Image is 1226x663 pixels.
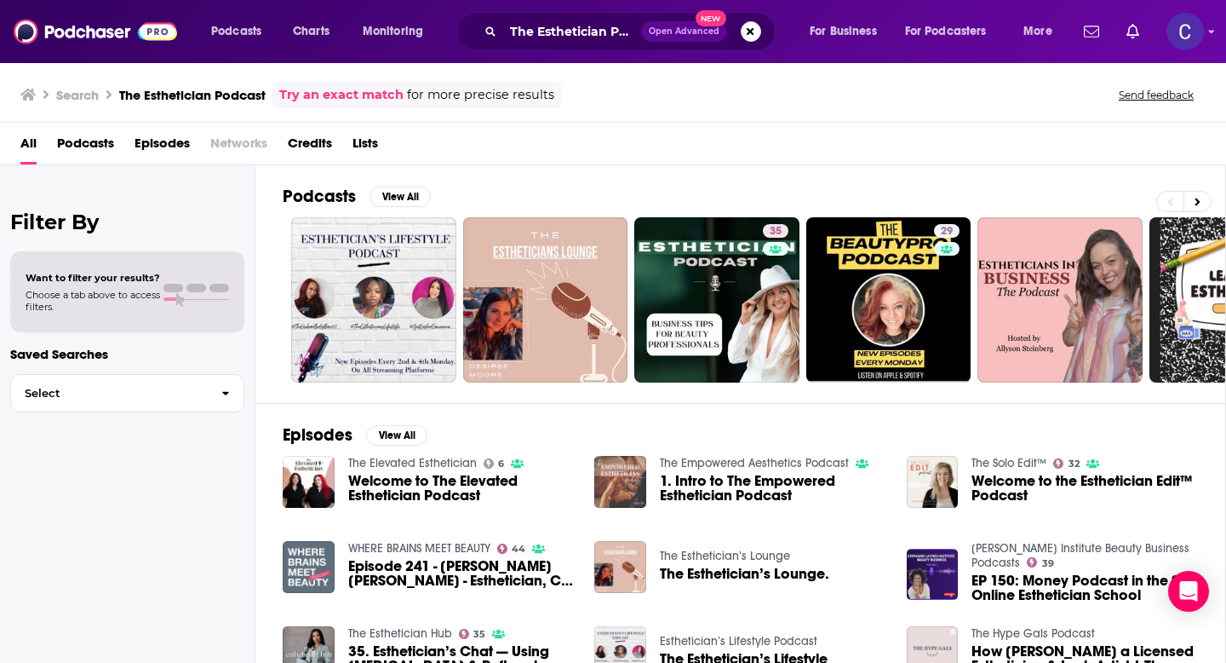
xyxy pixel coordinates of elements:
[934,224,960,238] a: 29
[660,456,849,470] a: The Empowered Aesthetics Podcast
[810,20,877,43] span: For Business
[283,456,335,508] img: Welcome to The Elevated Esthetician Podcast
[971,626,1095,641] a: The Hype Gals Podcast
[348,626,452,641] a: The Esthetician Hub
[1068,460,1080,468] span: 32
[348,559,575,588] span: Episode 241 - [PERSON_NAME] [PERSON_NAME] - Esthetician, Co-host BeautyCurious Podcast - The Esth...
[660,474,886,503] a: 1. Intro to The Empowered Esthetician Podcast
[288,130,332,164] a: Credits
[20,130,37,164] a: All
[211,20,261,43] span: Podcasts
[10,210,244,234] h2: Filter By
[56,87,99,103] h3: Search
[283,424,352,446] h2: Episodes
[1166,13,1204,50] span: Logged in as publicityxxtina
[26,272,160,284] span: Want to filter your results?
[279,85,404,105] a: Try an exact match
[484,458,505,469] a: 6
[348,559,575,588] a: Episode 241 - Ian Michael Crumm - Esthetician, Co-host BeautyCurious Podcast - The Esthetician Wh...
[11,388,208,399] span: Select
[348,541,490,556] a: WHERE BRAINS MEET BEAUTY
[806,217,971,383] a: 29
[641,21,727,42] button: Open AdvancedNew
[283,541,335,593] img: Episode 241 - Ian Michael Crumm - Esthetician, Co-host BeautyCurious Podcast - The Esthetician Wh...
[497,544,526,554] a: 44
[459,629,486,639] a: 35
[135,130,190,164] a: Episodes
[1053,458,1080,469] a: 32
[26,289,160,313] span: Choose a tab above to access filters.
[348,474,575,503] a: Welcome to The Elevated Esthetician Podcast
[210,130,267,164] span: Networks
[283,186,431,207] a: PodcastsView All
[366,425,427,446] button: View All
[971,456,1046,470] a: The Solo Edit™
[905,20,987,43] span: For Podcasters
[503,18,641,45] input: Search podcasts, credits, & more...
[971,474,1198,503] a: Welcome to the Esthetician Edit™ Podcast
[907,549,959,601] img: EP 150: Money Podcast in the SLI Online Esthetician School
[283,424,427,446] a: EpisodesView All
[660,549,790,563] a: The Esthetician’s Lounge
[1120,17,1146,46] a: Show notifications dropdown
[594,541,646,593] img: The Esthetician’s Lounge.
[282,18,340,45] a: Charts
[199,18,284,45] button: open menu
[1166,13,1204,50] button: Show profile menu
[407,85,554,105] span: for more precise results
[660,634,817,649] a: Esthetician’s Lifestyle Podcast
[10,374,244,412] button: Select
[351,18,445,45] button: open menu
[370,187,431,207] button: View All
[14,15,177,48] img: Podchaser - Follow, Share and Rate Podcasts
[941,223,953,240] span: 29
[763,224,788,238] a: 35
[594,456,646,508] img: 1. Intro to The Empowered Esthetician Podcast
[660,567,829,581] a: The Esthetician’s Lounge.
[348,456,477,470] a: The Elevated Esthetician
[1023,20,1052,43] span: More
[473,12,792,51] div: Search podcasts, credits, & more...
[798,18,898,45] button: open menu
[634,217,799,383] a: 35
[363,20,423,43] span: Monitoring
[907,456,959,508] img: Welcome to the Esthetician Edit™ Podcast
[10,346,244,362] p: Saved Searches
[894,18,1011,45] button: open menu
[1027,557,1054,568] a: 39
[971,574,1198,602] a: EP 150: Money Podcast in the SLI Online Esthetician School
[57,130,114,164] a: Podcasts
[1166,13,1204,50] img: User Profile
[770,223,782,240] span: 35
[473,631,485,638] span: 35
[1168,571,1209,612] div: Open Intercom Messenger
[293,20,329,43] span: Charts
[1011,18,1074,45] button: open menu
[352,130,378,164] a: Lists
[971,541,1189,570] a: Stephanie Laynes Institute Beauty Business Podcasts
[1077,17,1106,46] a: Show notifications dropdown
[1114,88,1199,102] button: Send feedback
[512,545,525,553] span: 44
[1042,560,1054,568] span: 39
[696,10,726,26] span: New
[498,460,504,468] span: 6
[649,27,719,36] span: Open Advanced
[283,186,356,207] h2: Podcasts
